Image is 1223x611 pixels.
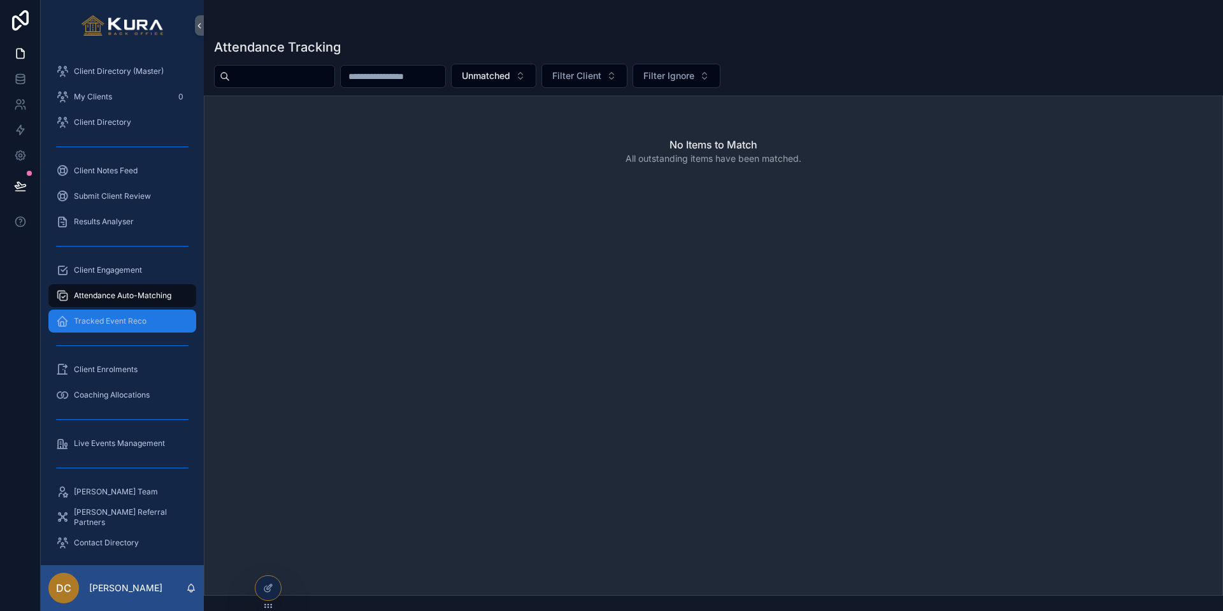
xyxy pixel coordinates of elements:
div: scrollable content [41,51,204,565]
a: Client Notes Feed [48,159,196,182]
a: Attendance Auto-Matching [48,284,196,307]
button: Select Button [541,64,627,88]
a: [PERSON_NAME] Team [48,480,196,503]
a: Results Analyser [48,210,196,233]
a: Submit Client Review [48,185,196,208]
p: [PERSON_NAME] [89,582,162,594]
a: [PERSON_NAME] Referral Partners [48,506,196,529]
button: Select Button [633,64,720,88]
span: Client Enrolments [74,364,138,375]
span: Live Events Management [74,438,165,449]
span: [PERSON_NAME] Team [74,487,158,497]
span: Submit Client Review [74,191,151,201]
a: Client Directory [48,111,196,134]
span: Client Directory (Master) [74,66,164,76]
div: 0 [173,89,189,104]
a: Client Directory (Master) [48,60,196,83]
span: Coaching Allocations [74,390,150,400]
img: App logo [82,15,164,36]
a: Coaching Allocations [48,384,196,406]
span: Client Notes Feed [74,166,138,176]
span: Tracked Event Reco [74,316,147,326]
span: Attendance Auto-Matching [74,291,171,301]
span: DC [56,580,71,596]
span: Filter Ignore [643,69,694,82]
h1: Attendance Tracking [214,38,341,56]
a: My Clients0 [48,85,196,108]
span: [PERSON_NAME] Referral Partners [74,507,183,528]
a: Client Engagement [48,259,196,282]
a: Tracked Event Reco [48,310,196,333]
h2: No Items to Match [669,137,757,152]
button: Select Button [451,64,536,88]
span: All outstanding items have been matched. [626,152,801,165]
span: Results Analyser [74,217,134,227]
span: Filter Client [552,69,601,82]
a: Live Events Management [48,432,196,455]
a: Contact Directory [48,531,196,554]
a: Client Enrolments [48,358,196,381]
span: Unmatched [462,69,510,82]
span: My Clients [74,92,112,102]
span: Client Engagement [74,265,142,275]
span: Client Directory [74,117,131,127]
span: Contact Directory [74,538,139,548]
